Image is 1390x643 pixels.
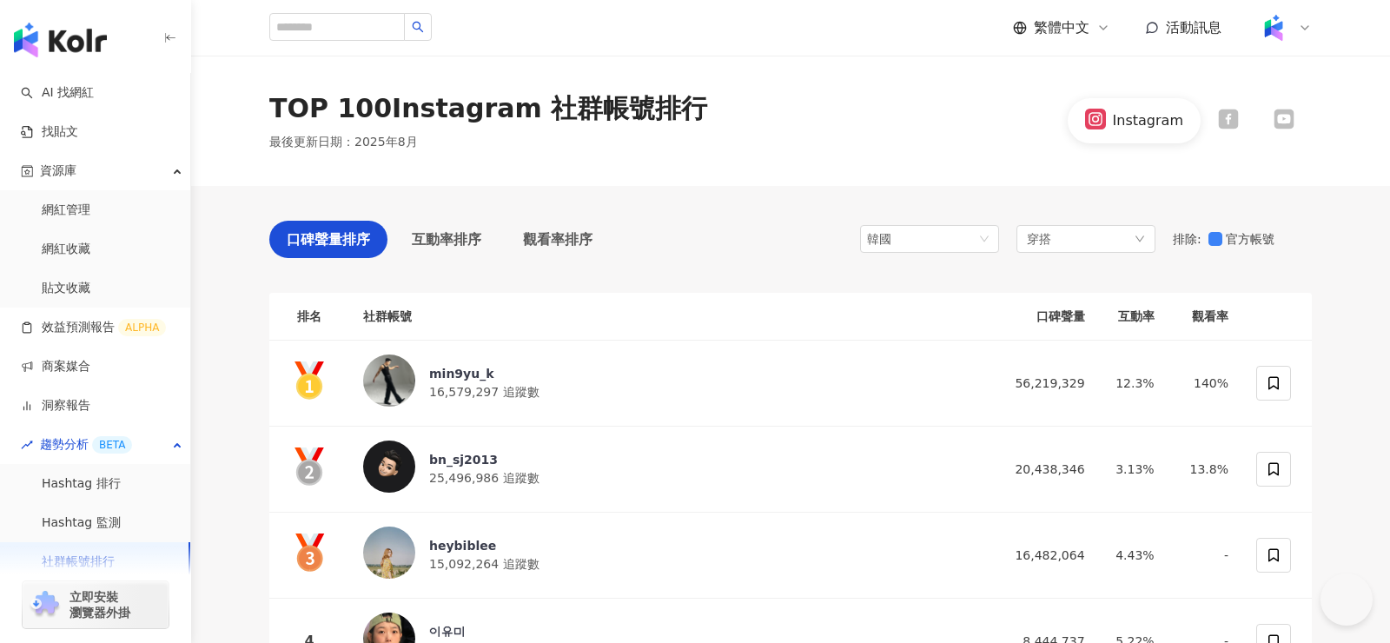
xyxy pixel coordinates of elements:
span: 16,579,297 追蹤數 [429,385,539,399]
span: 官方帳號 [1222,229,1281,249]
a: 效益預測報告ALPHA [21,319,166,336]
img: KOL Avatar [363,441,415,493]
div: 이유미 [429,623,532,640]
div: TOP 100 Instagram 社群帳號排行 [269,90,707,127]
span: 穿搭 [1027,229,1051,249]
th: 排名 [269,293,349,341]
img: Kolr%20app%20icon%20%281%29.png [1257,11,1290,44]
div: min9yu_k [429,365,539,382]
span: 25,496,986 追蹤數 [429,471,539,485]
p: 最後更新日期 ： 2025年8月 [269,134,418,151]
a: Hashtag 監測 [42,514,121,532]
th: 口碑聲量 [995,293,1099,341]
th: 互動率 [1099,293,1168,341]
span: 趨勢分析 [40,425,132,464]
div: 4.43% [1113,546,1155,565]
a: 找貼文 [21,123,78,141]
th: 觀看率 [1168,293,1242,341]
span: 排除 : [1173,232,1201,246]
td: - [1168,513,1242,599]
div: 20,438,346 [1009,460,1085,479]
span: 立即安裝 瀏覽器外掛 [69,589,130,620]
div: 16,482,064 [1009,546,1085,565]
span: search [412,21,424,33]
th: 社群帳號 [349,293,995,341]
iframe: Help Scout Beacon - Open [1320,573,1373,626]
span: 資源庫 [40,151,76,190]
a: searchAI 找網紅 [21,84,94,102]
a: KOL Avatarmin9yu_k16,579,297 追蹤數 [363,355,981,412]
span: 觀看率排序 [523,229,592,250]
a: 商案媒合 [21,358,90,375]
span: 口碑聲量排序 [287,229,370,250]
span: rise [21,439,33,451]
a: chrome extension立即安裝 瀏覽器外掛 [23,581,169,628]
span: 活動訊息 [1166,19,1221,36]
a: 網紅管理 [42,202,90,219]
span: 互動率排序 [412,229,481,250]
img: KOL Avatar [363,355,415,407]
a: 貼文收藏 [42,280,90,297]
a: 洞察報告 [21,397,90,414]
div: 56,219,329 [1009,374,1085,393]
a: KOL Avatarbn_sj201325,496,986 追蹤數 [363,441,981,498]
span: 15,092,264 追蹤數 [429,557,539,571]
img: KOL Avatar [363,527,415,579]
a: KOL Avatarheybiblee15,092,264 追蹤數 [363,527,981,584]
div: bn_sj2013 [429,451,539,468]
span: down [1135,234,1145,244]
div: 13.8% [1182,460,1228,479]
span: 繁體中文 [1034,18,1089,37]
div: Instagram [1113,111,1183,130]
div: 140% [1182,374,1228,393]
div: heybiblee [429,537,539,554]
div: BETA [92,436,132,454]
div: 韓國 [867,226,923,252]
a: Hashtag 排行 [42,475,121,493]
div: 3.13% [1113,460,1155,479]
img: chrome extension [28,591,62,619]
div: 12.3% [1113,374,1155,393]
a: 網紅收藏 [42,241,90,258]
img: logo [14,23,107,57]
